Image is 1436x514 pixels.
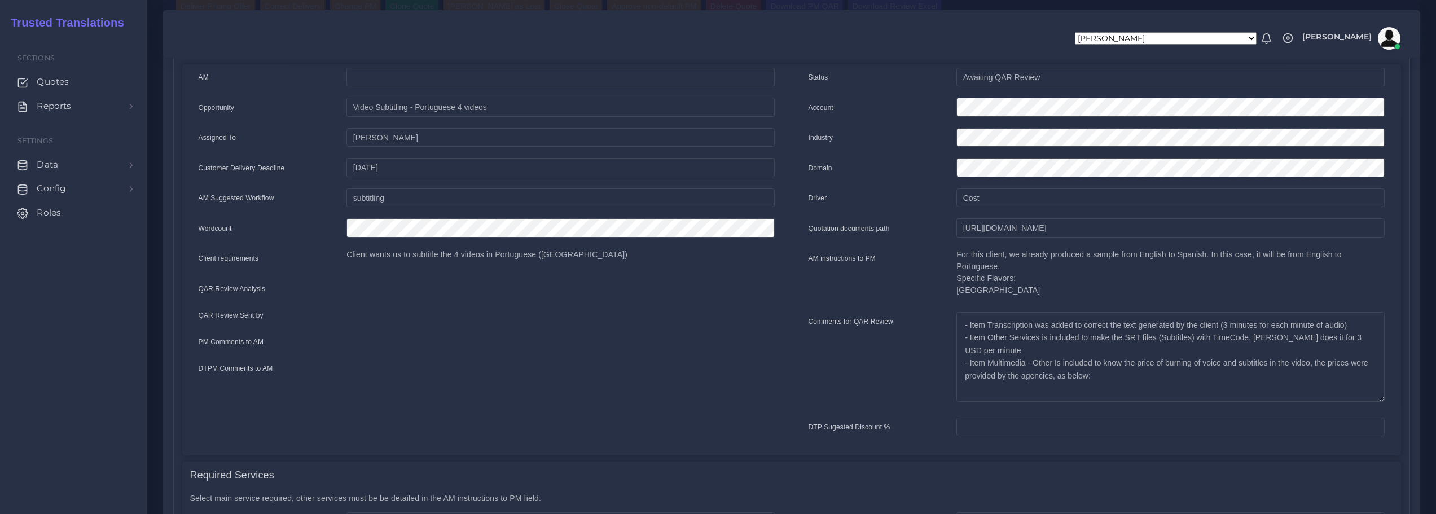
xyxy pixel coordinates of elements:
label: Wordcount [199,223,232,234]
h2: Trusted Translations [3,16,124,29]
span: Roles [37,207,61,219]
span: Quotes [37,76,69,88]
label: AM Suggested Workflow [199,193,274,203]
label: Client requirements [199,253,259,263]
label: PM Comments to AM [199,337,264,347]
label: Opportunity [199,103,235,113]
label: Quotation documents path [809,223,890,234]
label: Status [809,72,828,82]
a: Reports [8,94,138,118]
label: Comments for QAR Review [809,317,893,327]
label: AM [199,72,209,82]
textarea: - Item Transcription was added to correct the text generated by the client (3 minutes for each mi... [956,312,1384,402]
a: Trusted Translations [3,14,124,32]
h4: Required Services [190,469,274,482]
label: DTP Sugested Discount % [809,422,890,432]
label: DTPM Comments to AM [199,363,273,374]
label: QAR Review Analysis [199,284,266,294]
p: Select main service required, other services must be be detailed in the AM instructions to PM field. [190,493,1393,504]
a: Roles [8,201,138,225]
label: QAR Review Sent by [199,310,264,320]
label: Assigned To [199,133,236,143]
label: AM instructions to PM [809,253,876,263]
p: Client wants us to subtitle the 4 videos in Portuguese ([GEOGRAPHIC_DATA]) [346,249,774,261]
label: Account [809,103,833,113]
span: Reports [37,100,71,112]
span: Config [37,182,66,195]
span: Sections [17,54,55,62]
label: Domain [809,163,832,173]
span: Data [37,159,58,171]
label: Driver [809,193,827,203]
span: [PERSON_NAME] [1302,33,1372,41]
label: Industry [809,133,833,143]
img: avatar [1378,27,1400,50]
label: Customer Delivery Deadline [199,163,285,173]
p: For this client, we already produced a sample from English to Spanish. In this case, it will be f... [956,249,1384,296]
input: pm [346,128,774,147]
a: Quotes [8,70,138,94]
span: Settings [17,137,53,145]
a: [PERSON_NAME]avatar [1297,27,1404,50]
a: Config [8,177,138,200]
a: Data [8,153,138,177]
